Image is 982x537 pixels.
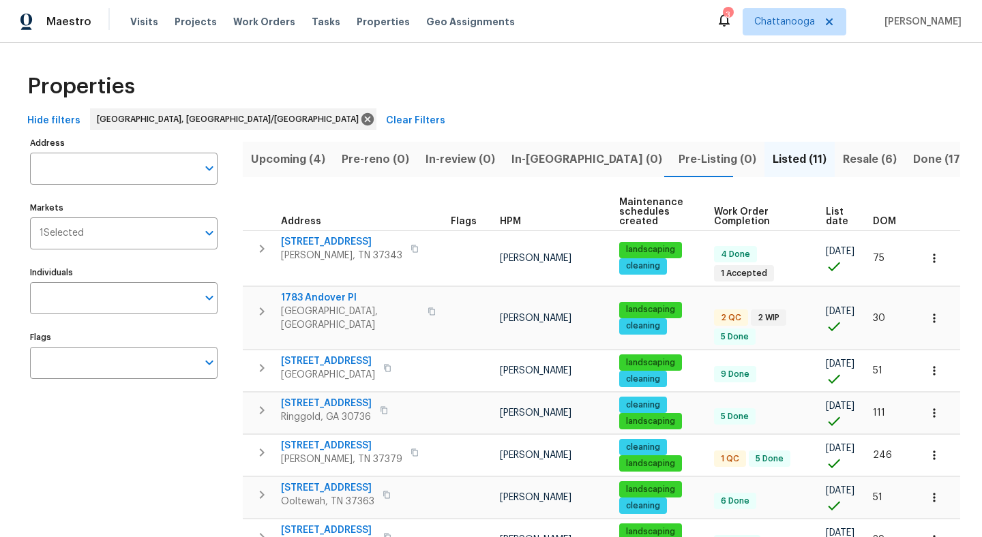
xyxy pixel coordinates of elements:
[426,150,495,169] span: In-review (0)
[500,408,571,418] span: [PERSON_NAME]
[714,207,802,226] span: Work Order Completion
[873,408,885,418] span: 111
[679,150,756,169] span: Pre-Listing (0)
[715,312,747,324] span: 2 QC
[281,249,402,262] span: [PERSON_NAME], TN 37343
[281,354,375,368] span: [STREET_ADDRESS]
[879,15,962,29] span: [PERSON_NAME]
[621,458,681,470] span: landscaping
[90,108,376,130] div: [GEOGRAPHIC_DATA], [GEOGRAPHIC_DATA]/[GEOGRAPHIC_DATA]
[621,399,666,411] span: cleaning
[500,313,571,323] span: [PERSON_NAME]
[500,493,571,502] span: [PERSON_NAME]
[715,331,754,343] span: 5 Done
[281,481,374,495] span: [STREET_ADDRESS]
[27,80,135,93] span: Properties
[281,368,375,382] span: [GEOGRAPHIC_DATA]
[873,493,882,502] span: 51
[826,444,854,453] span: [DATE]
[30,268,218,277] label: Individuals
[281,305,419,332] span: [GEOGRAPHIC_DATA], [GEOGRAPHIC_DATA]
[40,228,84,239] span: 1 Selected
[30,204,218,212] label: Markets
[873,366,882,375] span: 51
[621,484,681,495] span: landscaping
[752,312,785,324] span: 2 WIP
[621,442,666,453] span: cleaning
[715,453,745,465] span: 1 QC
[281,397,372,410] span: [STREET_ADDRESS]
[500,254,571,263] span: [PERSON_NAME]
[621,320,666,332] span: cleaning
[826,359,854,369] span: [DATE]
[873,450,892,460] span: 246
[913,150,972,169] span: Done (178)
[200,288,219,307] button: Open
[30,139,218,147] label: Address
[381,108,451,134] button: Clear Filters
[621,373,666,385] span: cleaning
[754,15,815,29] span: Chattanooga
[621,304,681,316] span: landscaping
[357,15,410,29] span: Properties
[312,17,340,27] span: Tasks
[715,495,755,507] span: 6 Done
[281,217,321,226] span: Address
[873,217,896,226] span: DOM
[621,500,666,512] span: cleaning
[281,452,402,466] span: [PERSON_NAME], TN 37379
[826,247,854,256] span: [DATE]
[426,15,515,29] span: Geo Assignments
[511,150,662,169] span: In-[GEOGRAPHIC_DATA] (0)
[773,150,827,169] span: Listed (11)
[200,353,219,372] button: Open
[715,411,754,423] span: 5 Done
[500,366,571,375] span: [PERSON_NAME]
[281,495,374,508] span: Ooltewah, TN 37363
[281,523,375,537] span: [STREET_ADDRESS]
[621,260,666,272] span: cleaning
[342,150,409,169] span: Pre-reno (0)
[251,150,325,169] span: Upcoming (4)
[281,410,372,424] span: Ringgold, GA 30736
[826,207,850,226] span: List date
[27,112,80,129] span: Hide filters
[30,333,218,341] label: Flags
[281,235,402,249] span: [STREET_ADDRESS]
[843,150,897,169] span: Resale (6)
[723,8,732,22] div: 3
[97,112,364,126] span: [GEOGRAPHIC_DATA], [GEOGRAPHIC_DATA]/[GEOGRAPHIC_DATA]
[621,244,681,256] span: landscaping
[873,313,885,323] span: 30
[22,108,86,134] button: Hide filters
[46,15,91,29] span: Maestro
[500,217,521,226] span: HPM
[715,249,756,260] span: 4 Done
[619,198,691,226] span: Maintenance schedules created
[281,291,419,305] span: 1783 Andover Pl
[715,369,755,380] span: 9 Done
[386,112,445,129] span: Clear Filters
[451,217,477,226] span: Flags
[750,453,789,465] span: 5 Done
[826,307,854,316] span: [DATE]
[873,254,884,263] span: 75
[200,159,219,178] button: Open
[233,15,295,29] span: Work Orders
[621,416,681,427] span: landscaping
[715,268,773,279] span: 1 Accepted
[175,15,217,29] span: Projects
[826,401,854,411] span: [DATE]
[621,357,681,369] span: landscaping
[130,15,158,29] span: Visits
[281,439,402,452] span: [STREET_ADDRESS]
[200,224,219,243] button: Open
[826,486,854,495] span: [DATE]
[500,450,571,460] span: [PERSON_NAME]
